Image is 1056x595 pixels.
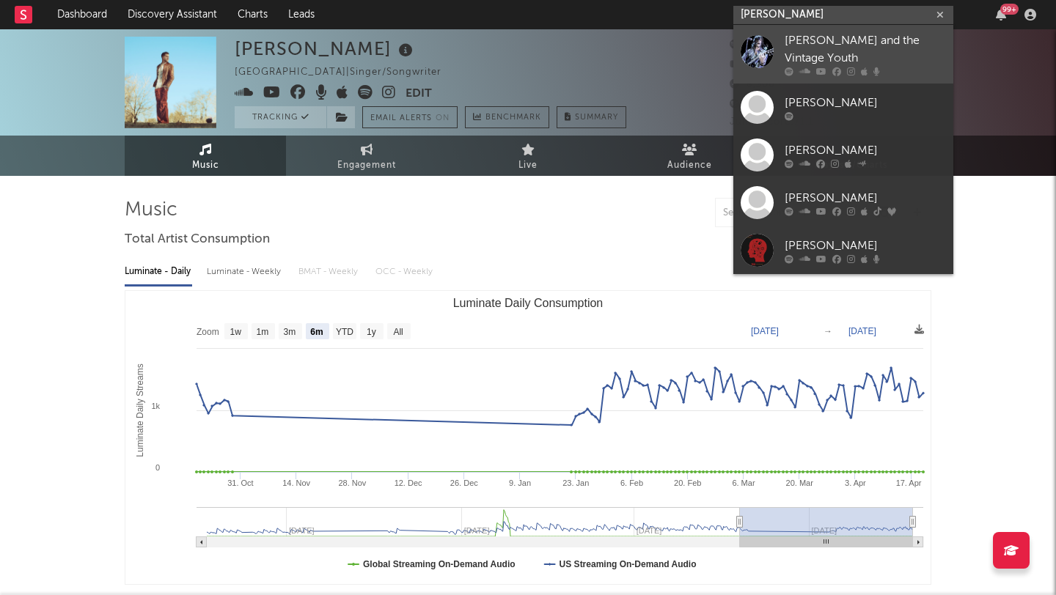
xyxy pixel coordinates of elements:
span: Audience [667,157,712,174]
a: Engagement [286,136,447,176]
div: Luminate - Weekly [207,259,284,284]
svg: Luminate Daily Consumption [125,291,931,584]
div: [GEOGRAPHIC_DATA] | Singer/Songwriter [235,64,458,81]
a: Live [447,136,609,176]
text: 1y [367,327,376,337]
text: 14. Nov [282,478,310,487]
text: 1w [230,327,242,337]
button: Edit [406,85,432,103]
text: All [393,327,403,337]
text: 23. Jan [562,478,589,487]
text: 31. Oct [227,478,253,487]
text: → [824,326,832,336]
text: [DATE] [751,326,779,336]
em: On [436,114,450,122]
text: Global Streaming On-Demand Audio [363,559,516,569]
text: 20. Feb [674,478,701,487]
text: 6m [310,327,323,337]
a: Music [125,136,286,176]
text: 6. Feb [620,478,643,487]
a: Benchmark [465,106,549,128]
text: 9. Jan [509,478,531,487]
div: [PERSON_NAME] [785,189,946,207]
span: Summary [575,114,618,122]
div: [PERSON_NAME] [785,141,946,159]
text: US Streaming On-Demand Audio [560,559,697,569]
div: 99 + [1000,4,1019,15]
text: Luminate Daily Streams [135,363,145,457]
span: Music [192,157,219,174]
button: Email AlertsOn [362,106,458,128]
div: [PERSON_NAME] [785,237,946,254]
a: Audience [609,136,770,176]
text: 3m [284,327,296,337]
text: [DATE] [848,326,876,336]
a: [PERSON_NAME] [733,131,953,179]
a: [PERSON_NAME] [733,226,953,274]
input: Search for artists [733,6,953,24]
span: Benchmark [485,109,541,127]
span: 58,865 Monthly Listeners [730,100,870,109]
span: Engagement [337,157,396,174]
text: 17. Apr [896,478,922,487]
text: YTD [336,327,353,337]
span: Total Artist Consumption [125,231,270,248]
text: 20. Mar [786,478,814,487]
text: 26. Dec [450,478,478,487]
text: 0 [155,463,160,472]
div: [PERSON_NAME] and the Vintage Youth [785,32,946,67]
text: 1k [151,402,160,410]
div: [PERSON_NAME] [235,37,417,61]
text: Zoom [197,327,219,337]
text: 12. Dec [395,478,422,487]
span: Jump Score: 71.1 [730,117,813,127]
text: 3. Apr [845,478,866,487]
text: Luminate Daily Consumption [453,297,604,309]
button: 99+ [996,9,1006,21]
text: 28. Nov [338,478,366,487]
input: Search by song name or URL [716,207,870,219]
text: 6. Mar [732,478,755,487]
span: Live [518,157,538,174]
button: Tracking [235,106,326,128]
span: 8,300 [730,80,775,89]
a: [PERSON_NAME] [733,84,953,131]
a: [PERSON_NAME] [733,179,953,226]
button: Summary [557,106,626,128]
div: Luminate - Daily [125,259,192,284]
span: 4,900 [730,60,776,70]
text: 1m [257,327,269,337]
div: [PERSON_NAME] [785,94,946,111]
a: [PERSON_NAME] and the Vintage Youth [733,25,953,84]
span: 4,212 [730,40,773,50]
